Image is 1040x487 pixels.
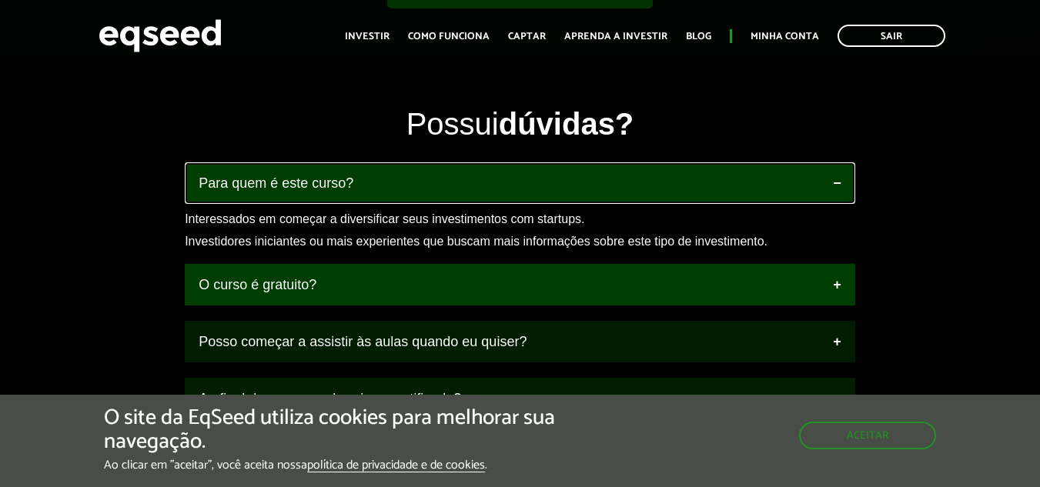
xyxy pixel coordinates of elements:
[185,321,855,362] a: Posso começar a assistir às aulas quando eu quiser?
[751,32,819,42] a: Minha conta
[564,32,667,42] a: Aprenda a investir
[185,234,855,249] p: Investidores iniciantes ou mais experientes que buscam mais informações sobre este tipo de invest...
[104,406,603,454] h5: O site da EqSeed utiliza cookies para melhorar sua navegação.
[799,422,936,449] button: Aceitar
[99,15,222,56] img: EqSeed
[185,212,855,226] p: Interessados em começar a diversificar seus investimentos com startups.
[686,32,711,42] a: Blog
[185,162,855,204] a: Para quem é este curso?
[185,264,855,305] a: O curso é gratuito?
[345,32,390,42] a: Investir
[508,32,546,42] a: Captar
[499,107,634,141] strong: dúvidas?
[838,25,945,47] a: Sair
[307,459,485,472] a: política de privacidade e de cookies
[104,458,603,472] p: Ao clicar em "aceitar", você aceita nossa .
[185,378,855,419] a: Ao final do curso receberei um certificado?
[185,108,855,139] div: Possui
[408,32,490,42] a: Como funciona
